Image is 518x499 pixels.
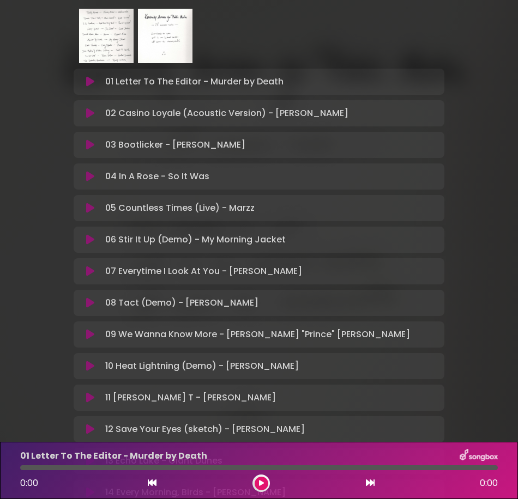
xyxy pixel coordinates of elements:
[105,233,286,246] p: 06 Stir It Up (Demo) - My Morning Jacket
[105,138,245,151] p: 03 Bootlicker - [PERSON_NAME]
[105,391,276,404] p: 11 [PERSON_NAME] T - [PERSON_NAME]
[138,9,192,63] img: Image Thumbnail
[105,170,209,183] p: 04 In A Rose - So It Was
[460,449,498,463] img: songbox-logo-white.png
[79,9,134,63] img: Image Thumbnail
[105,202,255,215] p: 05 Countless Times (Live) - Marzz
[20,449,207,463] p: 01 Letter To The Editor - Murder by Death
[105,107,348,120] p: 02 Casino Loyale (Acoustic Version) - [PERSON_NAME]
[480,477,498,490] span: 0:00
[105,360,299,373] p: 10 Heat Lightning (Demo) - [PERSON_NAME]
[105,296,258,309] p: 08 Tact (Demo) - [PERSON_NAME]
[105,328,410,341] p: 09 We Wanna Know More - [PERSON_NAME] "Prince" [PERSON_NAME]
[20,477,38,489] span: 0:00
[105,265,302,278] p: 07 Everytime I Look At You - [PERSON_NAME]
[105,75,284,88] p: 01 Letter To The Editor - Murder by Death
[105,423,305,436] p: 12 Save Your Eyes (sketch) - [PERSON_NAME]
